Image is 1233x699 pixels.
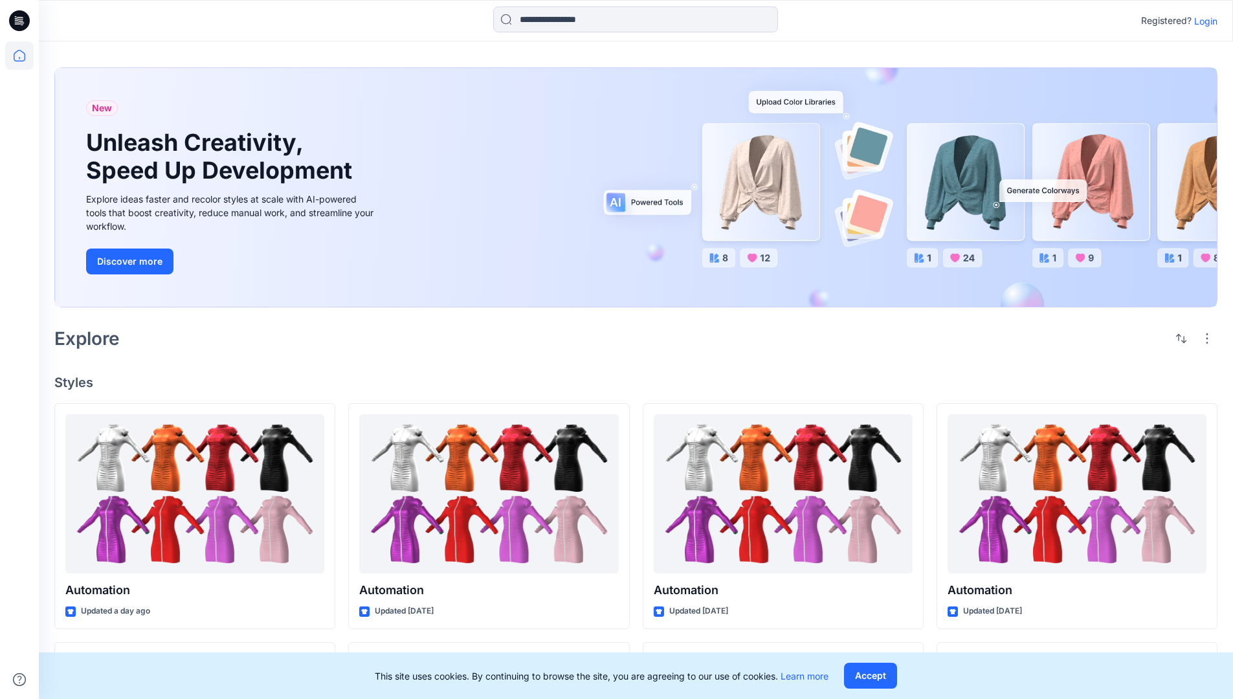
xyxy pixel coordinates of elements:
[54,375,1217,390] h4: Styles
[86,249,173,274] button: Discover more
[86,249,377,274] a: Discover more
[963,605,1022,618] p: Updated [DATE]
[1141,13,1192,28] p: Registered?
[54,328,120,349] h2: Explore
[65,581,324,599] p: Automation
[1194,14,1217,28] p: Login
[359,414,618,574] a: Automation
[654,581,913,599] p: Automation
[359,581,618,599] p: Automation
[781,671,828,682] a: Learn more
[81,605,150,618] p: Updated a day ago
[65,414,324,574] a: Automation
[375,605,434,618] p: Updated [DATE]
[92,100,112,116] span: New
[86,192,377,233] div: Explore ideas faster and recolor styles at scale with AI-powered tools that boost creativity, red...
[948,581,1206,599] p: Automation
[844,663,897,689] button: Accept
[948,414,1206,574] a: Automation
[669,605,728,618] p: Updated [DATE]
[86,129,358,184] h1: Unleash Creativity, Speed Up Development
[375,669,828,683] p: This site uses cookies. By continuing to browse the site, you are agreeing to our use of cookies.
[654,414,913,574] a: Automation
